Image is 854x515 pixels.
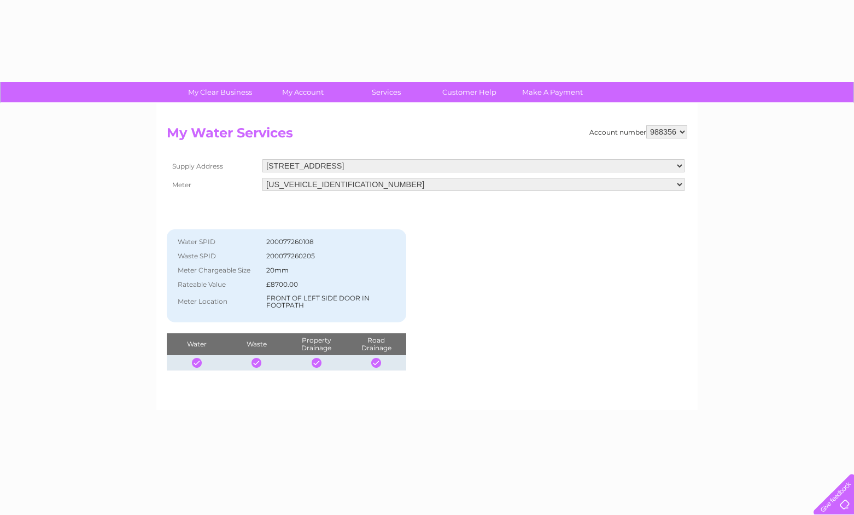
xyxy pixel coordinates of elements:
th: Road Drainage [346,333,406,355]
div: Account number [589,125,687,138]
th: Waste SPID [172,249,264,263]
th: Water [167,333,226,355]
th: Property Drainage [286,333,346,355]
a: Customer Help [424,82,514,102]
a: My Clear Business [175,82,265,102]
th: Meter [167,175,260,194]
td: FRONT OF LEFT SIDE DOOR IN FOOTPATH [264,292,401,313]
th: Supply Address [167,157,260,175]
a: Make A Payment [507,82,598,102]
td: 200077260108 [264,235,401,249]
th: Meter Location [172,292,264,313]
a: My Account [258,82,348,102]
th: Water SPID [172,235,264,249]
th: Waste [226,333,286,355]
th: Rateable Value [172,277,264,292]
td: 20mm [264,263,401,277]
td: £8700.00 [264,277,401,292]
td: 200077260205 [264,249,401,263]
th: Meter Chargeable Size [172,263,264,277]
a: Services [341,82,431,102]
h2: My Water Services [167,125,687,146]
